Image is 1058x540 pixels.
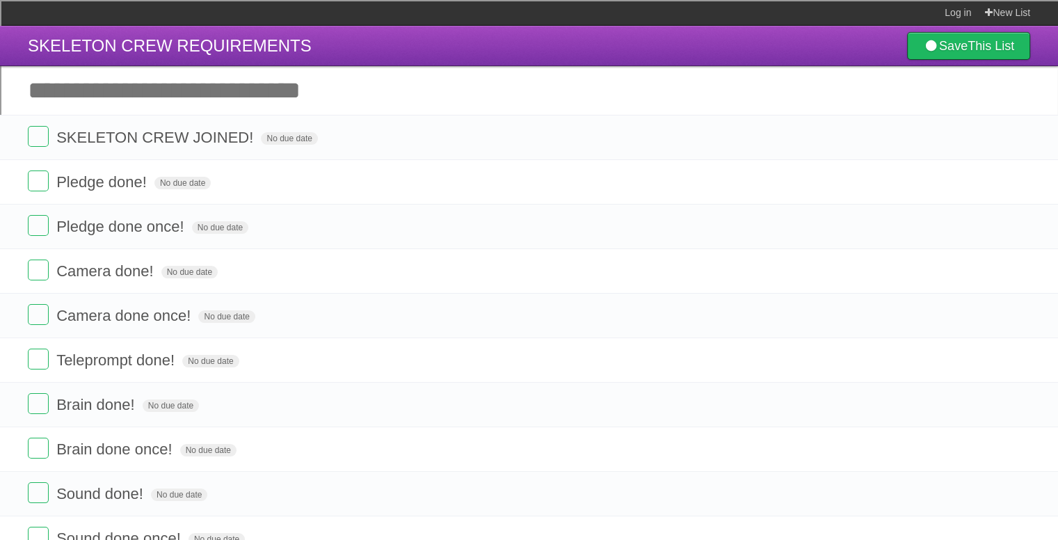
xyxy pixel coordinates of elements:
[28,393,49,414] label: Done
[28,36,312,55] span: SKELETON CREW REQUIREMENTS
[28,438,49,459] label: Done
[28,349,49,370] label: Done
[56,129,257,146] span: SKELETON CREW JOINED!
[180,444,237,456] span: No due date
[151,489,207,501] span: No due date
[28,126,49,147] label: Done
[6,32,1052,45] div: Sort A > Z
[56,173,150,191] span: Pledge done!
[56,485,147,502] span: Sound done!
[968,39,1014,53] b: This List
[6,57,1052,70] div: Move To ...
[56,218,188,235] span: Pledge done once!
[161,266,218,278] span: No due date
[261,132,317,145] span: No due date
[56,396,138,413] span: Brain done!
[198,310,255,323] span: No due date
[28,482,49,503] label: Done
[28,304,49,325] label: Done
[182,355,239,367] span: No due date
[143,399,199,412] span: No due date
[56,351,178,369] span: Teleprompt done!
[28,260,49,280] label: Done
[28,170,49,191] label: Done
[56,440,175,458] span: Brain done once!
[154,177,211,189] span: No due date
[6,95,1052,107] div: Sign out
[6,82,1052,95] div: Options
[6,70,1052,82] div: Delete
[6,45,1052,57] div: Sort New > Old
[28,215,49,236] label: Done
[6,6,291,18] div: Home
[192,221,248,234] span: No due date
[56,307,194,324] span: Camera done once!
[907,32,1030,60] a: SaveThis List
[56,262,157,280] span: Camera done!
